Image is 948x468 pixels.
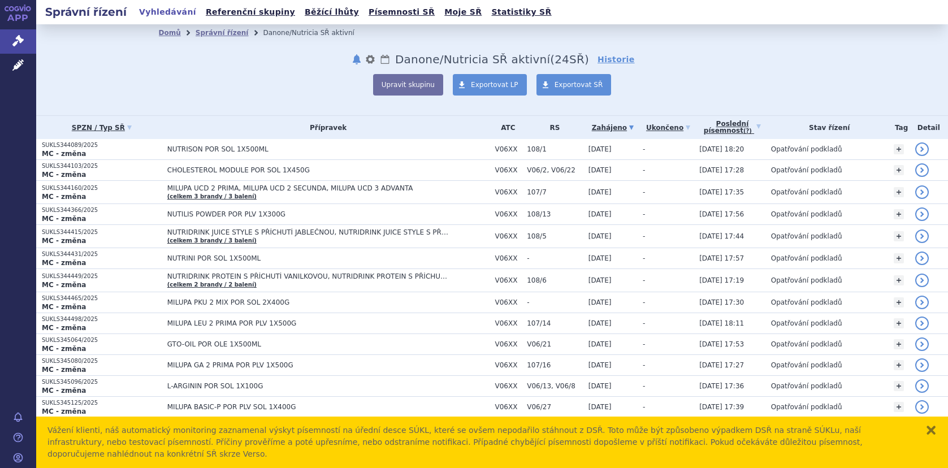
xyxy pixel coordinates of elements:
span: V06XX [495,166,521,174]
span: MILUPA UCD 2 PRIMA, MILUPA UCD 2 SECUNDA, MILUPA UCD 3 ADVANTA [167,184,450,192]
a: detail [915,163,929,177]
span: [DATE] 17:56 [699,210,744,218]
a: detail [915,229,929,243]
span: - [643,403,645,411]
span: Opatřování podkladů [771,210,842,218]
p: SUKLS344431/2025 [42,250,162,258]
span: V06/21 [527,340,583,348]
span: V06XX [495,361,521,369]
a: Exportovat SŘ [536,74,612,96]
span: [DATE] [588,210,612,218]
p: SUKLS344366/2025 [42,206,162,214]
a: + [894,275,904,285]
span: Opatřování podkladů [771,340,842,348]
a: + [894,187,904,197]
span: CHOLESTEROL MODULE POR SOL 1X450G [167,166,450,174]
span: [DATE] 17:28 [699,166,744,174]
span: Opatřování podkladů [771,319,842,327]
span: NUTILIS POWDER POR PLV 1X300G [167,210,450,218]
span: L-ARGININ POR SOL 1X100G [167,382,450,390]
p: SUKLS344089/2025 [42,141,162,149]
span: - [643,340,645,348]
a: SPZN / Typ SŘ [42,120,162,136]
a: Domů [159,29,181,37]
span: NUTRINI POR SOL 1X500ML [167,254,450,262]
a: detail [915,185,929,199]
span: 107/14 [527,319,583,327]
span: Opatřování podkladů [771,232,842,240]
th: RS [521,116,583,139]
span: 107/7 [527,188,583,196]
a: detail [915,379,929,393]
a: detail [915,252,929,265]
strong: MC - změna [42,193,86,201]
a: (celkem 3 brandy / 3 balení) [167,193,257,200]
a: Statistiky SŘ [488,5,555,20]
button: notifikace [351,53,362,66]
span: Opatřování podkladů [771,166,842,174]
strong: MC - změna [42,303,86,311]
a: (celkem 3 brandy / 3 balení) [167,237,257,244]
span: Opatřování podkladů [771,403,842,411]
strong: MC - změna [42,215,86,223]
span: [DATE] [588,276,612,284]
span: Exportovat LP [471,81,518,89]
span: [DATE] 17:35 [699,188,744,196]
a: + [894,144,904,154]
a: Správní řízení [196,29,249,37]
span: 24 [555,53,569,66]
span: V06XX [495,188,521,196]
span: [DATE] 17:30 [699,298,744,306]
span: Danone/Nutricia SŘ aktivní [395,53,550,66]
span: Opatřování podkladů [771,361,842,369]
span: - [643,145,645,153]
span: [DATE] 17:27 [699,361,744,369]
strong: MC - změna [42,237,86,245]
span: [DATE] [588,382,612,390]
span: Opatřování podkladů [771,382,842,390]
span: V06/27 [527,403,583,411]
span: MILUPA BASIC-P POR PLV SOL 1X400G [167,403,450,411]
span: V06XX [495,210,521,218]
span: - [643,361,645,369]
span: - [643,188,645,196]
p: SUKLS344465/2025 [42,294,162,302]
strong: MC - změna [42,324,86,332]
strong: MC - změna [42,259,86,267]
span: - [643,232,645,240]
span: V06XX [495,403,521,411]
p: SUKLS344449/2025 [42,272,162,280]
span: [DATE] [588,298,612,306]
a: Referenční skupiny [202,5,298,20]
strong: MC - změna [42,366,86,374]
strong: MC - změna [42,150,86,158]
span: V06/13, V06/8 [527,382,583,390]
span: - [527,298,583,306]
span: MILUPA LEU 2 PRIMA POR PLV 1X500G [167,319,450,327]
span: V06XX [495,319,521,327]
span: - [643,319,645,327]
a: + [894,318,904,328]
a: Ukončeno [643,120,694,136]
a: + [894,402,904,412]
span: Opatřování podkladů [771,254,842,262]
th: Stav řízení [765,116,888,139]
span: [DATE] 18:20 [699,145,744,153]
span: MILUPA PKU 2 MIX POR SOL 2X400G [167,298,450,306]
span: 108/1 [527,145,583,153]
span: Opatřování podkladů [771,298,842,306]
span: ( SŘ) [550,53,589,66]
span: [DATE] [588,340,612,348]
a: Písemnosti SŘ [365,5,438,20]
a: detail [915,400,929,414]
span: [DATE] [588,188,612,196]
span: [DATE] [588,361,612,369]
span: [DATE] [588,166,612,174]
span: Opatřování podkladů [771,145,842,153]
span: [DATE] 18:11 [699,319,744,327]
span: NUTRISON POR SOL 1X500ML [167,145,450,153]
span: [DATE] 17:44 [699,232,744,240]
span: - [643,166,645,174]
span: [DATE] [588,319,612,327]
span: GTO-OIL POR OLE 1X500ML [167,340,450,348]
